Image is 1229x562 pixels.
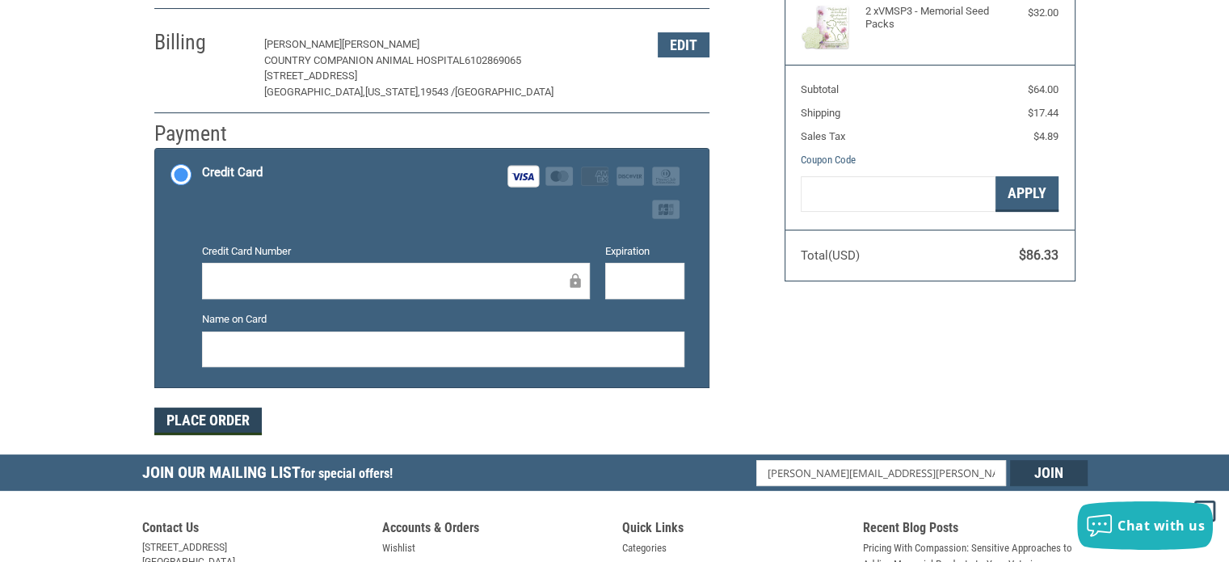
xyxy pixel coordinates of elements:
span: 19543 / [420,86,455,98]
span: Country Companion Animal Hospital [264,54,465,66]
span: [PERSON_NAME] [264,38,342,50]
h4: 2 x VMSP3 - Memorial Seed Packs [865,5,991,32]
span: Sales Tax [801,130,845,142]
h5: Contact Us [142,520,367,540]
span: [STREET_ADDRESS] [264,70,357,82]
span: $86.33 [1019,247,1059,263]
div: $32.00 [994,5,1059,21]
span: 6102869065 [465,54,521,66]
button: Chat with us [1077,501,1213,550]
h2: Payment [154,120,249,147]
span: [GEOGRAPHIC_DATA], [264,86,365,98]
span: Chat with us [1117,517,1205,535]
span: [PERSON_NAME] [342,38,419,50]
h5: Recent Blog Posts [863,520,1088,540]
span: Total (USD) [801,248,860,263]
label: Credit Card Number [202,243,590,260]
span: [GEOGRAPHIC_DATA] [455,86,553,98]
div: Credit Card [202,159,263,186]
span: Shipping [801,107,840,119]
a: Coupon Code [801,154,856,166]
span: Subtotal [801,83,839,95]
input: Gift Certificate or Coupon Code [801,176,995,213]
h5: Accounts & Orders [382,520,607,540]
h5: Quick Links [622,520,847,540]
label: Expiration [605,243,684,260]
h2: Billing [154,29,249,56]
button: Apply [995,176,1059,213]
input: Email [756,460,1006,486]
button: Place Order [154,408,262,435]
h5: Join Our Mailing List [142,454,401,496]
button: Edit [658,32,709,57]
span: $17.44 [1028,107,1059,119]
span: $64.00 [1028,83,1059,95]
input: Join [1010,460,1088,486]
span: [US_STATE], [365,86,420,98]
label: Name on Card [202,311,684,327]
a: Categories [622,540,667,556]
a: Wishlist [382,540,415,556]
span: $4.89 [1033,130,1059,142]
span: for special offers! [301,466,393,481]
